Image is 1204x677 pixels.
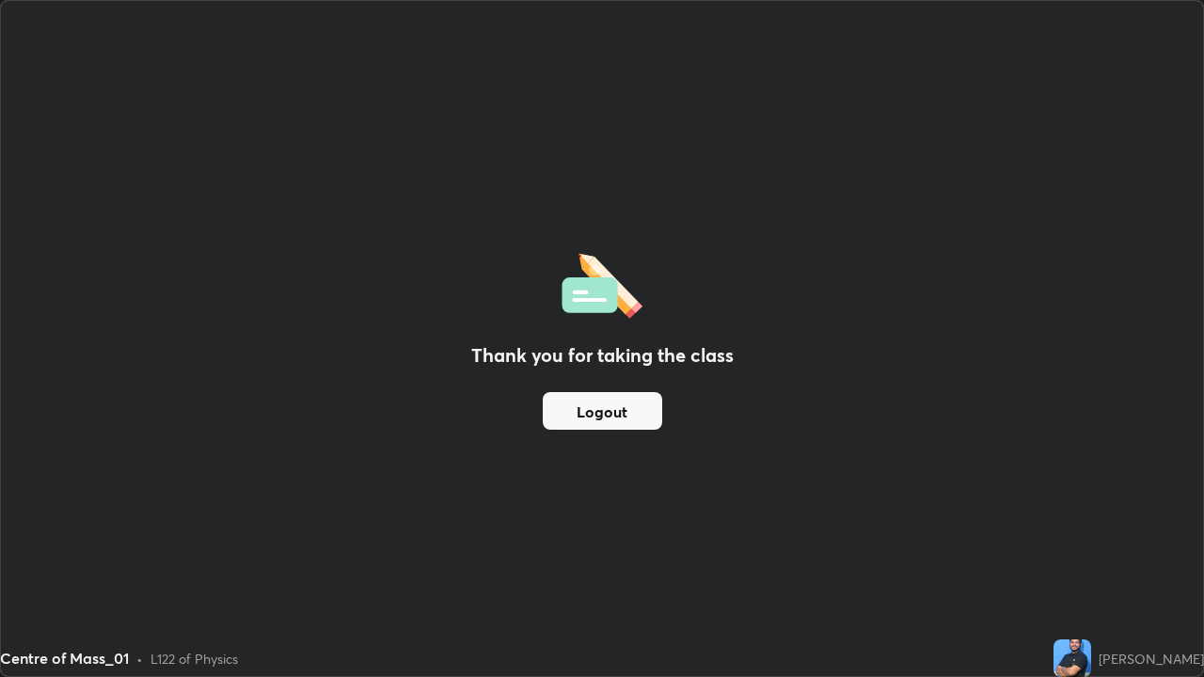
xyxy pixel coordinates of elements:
[543,392,662,430] button: Logout
[1099,649,1204,669] div: [PERSON_NAME]
[562,247,642,319] img: offlineFeedback.1438e8b3.svg
[136,649,143,669] div: •
[1053,639,1091,677] img: f2301bd397bc4cf78b0e65b0791dc59c.jpg
[150,649,238,669] div: L122 of Physics
[471,341,734,370] h2: Thank you for taking the class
